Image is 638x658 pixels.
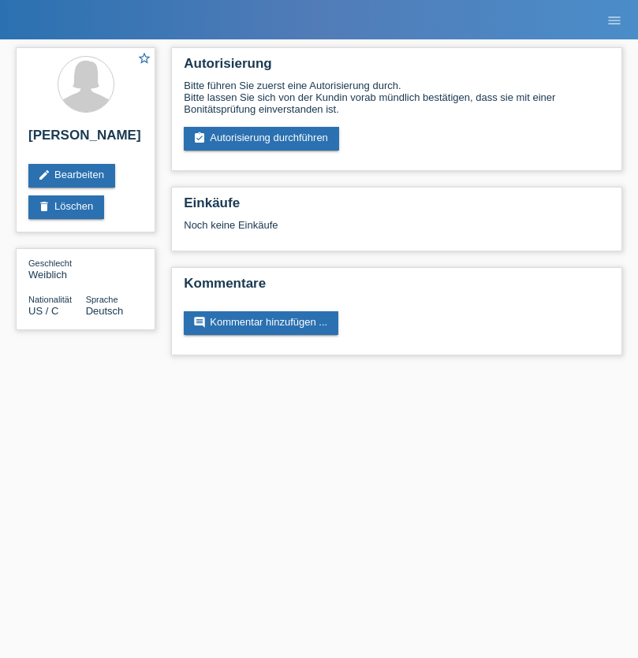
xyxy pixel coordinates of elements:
[86,295,118,304] span: Sprache
[28,128,143,151] h2: [PERSON_NAME]
[599,15,630,24] a: menu
[28,164,115,188] a: editBearbeiten
[28,257,86,281] div: Weiblich
[28,195,104,219] a: deleteLöschen
[184,219,610,243] div: Noch keine Einkäufe
[193,132,206,144] i: assignment_turned_in
[184,195,610,219] h2: Einkäufe
[184,127,339,151] a: assignment_turned_inAutorisierung durchführen
[137,51,151,68] a: star_border
[86,305,124,317] span: Deutsch
[184,80,610,115] div: Bitte führen Sie zuerst eine Autorisierung durch. Bitte lassen Sie sich von der Kundin vorab münd...
[38,169,50,181] i: edit
[28,305,58,317] span: Vereinigte Staaten von Amerika / C / 18.03.2021
[184,56,610,80] h2: Autorisierung
[184,276,610,299] h2: Kommentare
[28,258,72,268] span: Geschlecht
[38,200,50,213] i: delete
[28,295,72,304] span: Nationalität
[606,13,622,28] i: menu
[137,51,151,65] i: star_border
[184,311,338,335] a: commentKommentar hinzufügen ...
[193,316,206,329] i: comment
